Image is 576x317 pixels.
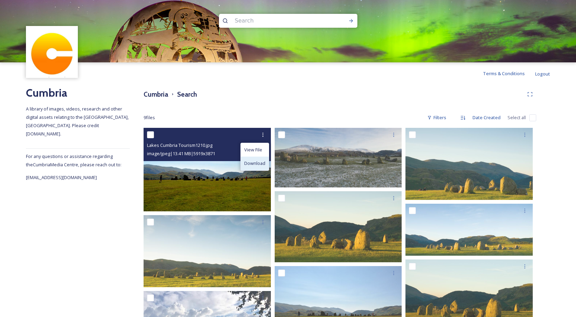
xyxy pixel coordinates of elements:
span: image/jpeg | 13.41 MB | 5919 x 3871 [147,150,215,157]
span: [EMAIL_ADDRESS][DOMAIN_NAME] [26,174,97,180]
input: Search [231,13,326,28]
img: images.jpg [27,27,77,77]
h2: Cumbria [26,85,130,101]
span: Logout [535,71,550,77]
span: For any questions or assistance regarding the Cumbria Media Centre, please reach out to: [26,153,121,168]
img: Lakes Cumbria Tourism1247.jpg [405,204,533,255]
img: Lakes Cumbria Tourism1248.jpg [275,191,402,262]
div: Date Created [469,111,504,124]
img: Lakes Cumbria Tourism1210.jpg [144,128,271,211]
img: Lakes Cumbria Tourism1250.jpg [405,128,533,200]
img: Lakes Cumbria Tourism1208.jpg [275,128,402,187]
span: Select all [508,114,526,121]
a: Terms & Conditions [483,69,535,78]
span: Download [244,160,265,167]
div: Filters [424,111,450,124]
span: 9 file s [144,114,155,121]
h3: Search [177,89,197,99]
span: A library of images, videos, research and other digital assets relating to the [GEOGRAPHIC_DATA],... [26,106,130,137]
span: Terms & Conditions [483,70,525,77]
h3: Cumbria [144,89,168,99]
span: Lakes Cumbria Tourism1210.jpg [147,142,212,148]
span: View File [244,147,262,153]
img: Lakes Cumbria Tourism1249.jpg [144,215,271,287]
